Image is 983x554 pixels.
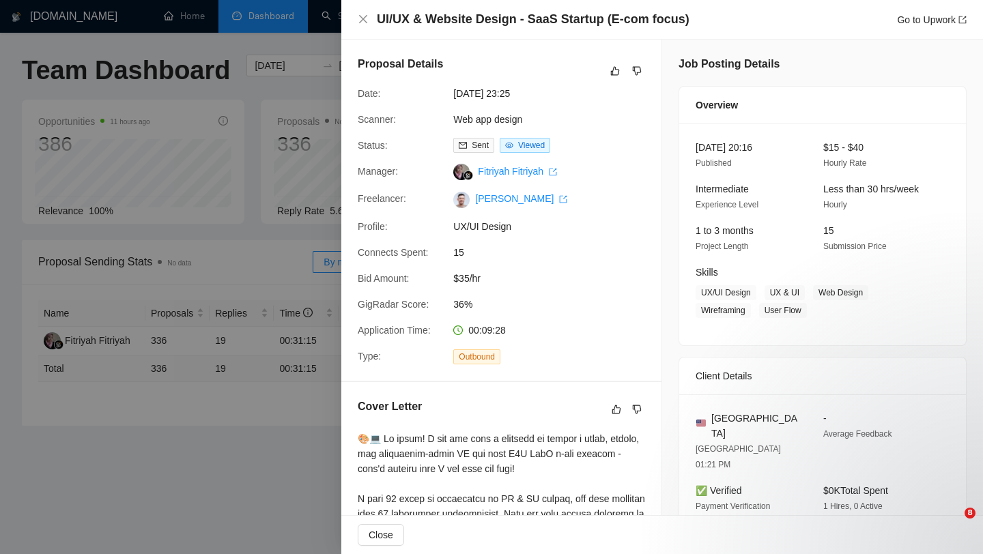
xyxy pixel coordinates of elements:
[696,501,770,511] span: Payment Verification
[459,141,467,149] span: mail
[629,401,645,418] button: dislike
[358,221,388,232] span: Profile:
[453,271,658,286] span: $35/hr
[453,219,658,234] span: UX/UI Design
[453,297,658,312] span: 36%
[696,485,742,496] span: ✅ Verified
[632,65,642,76] span: dislike
[897,14,967,25] a: Go to Upworkexport
[823,158,866,168] span: Hourly Rate
[696,142,752,153] span: [DATE] 20:16
[518,141,545,150] span: Viewed
[823,200,847,209] span: Hourly
[696,358,950,394] div: Client Details
[475,193,567,204] a: [PERSON_NAME] export
[696,303,751,318] span: Wireframing
[358,193,406,204] span: Freelancer:
[696,184,749,194] span: Intermediate
[358,273,410,284] span: Bid Amount:
[823,184,919,194] span: Less than 30 hrs/week
[358,14,369,25] button: Close
[358,166,398,177] span: Manager:
[696,267,718,278] span: Skills
[937,508,969,540] iframe: Intercom live chat
[965,508,975,519] span: 8
[696,200,758,209] span: Experience Level
[358,140,388,151] span: Status:
[453,325,463,335] span: clock-circle
[453,192,470,208] img: c1Nit8qjVAlHUSDBw7PlHkLqcfSMI-ExZvl0DWT59EVBMXrgTO_2VT1D5J4HGk5FKG
[464,171,473,180] img: gigradar-bm.png
[369,527,393,542] span: Close
[358,247,429,258] span: Connects Spent:
[377,11,689,28] h4: UI/UX & Website Design - SaaS Startup (E-com focus)
[696,98,738,113] span: Overview
[468,325,506,336] span: 00:09:28
[358,88,380,99] span: Date:
[696,444,781,469] span: [GEOGRAPHIC_DATA] 01:21 PM
[696,242,748,251] span: Project Length
[453,349,500,364] span: Outbound
[358,351,381,362] span: Type:
[608,401,625,418] button: like
[559,195,567,203] span: export
[612,404,621,415] span: like
[679,56,780,72] h5: Job Posting Details
[696,418,706,428] img: 🇺🇸
[607,63,623,79] button: like
[358,524,404,546] button: Close
[358,56,443,72] h5: Proposal Details
[358,398,422,415] h5: Cover Letter
[358,299,429,310] span: GigRadar Score:
[478,166,557,177] a: Fitriyah Fitriyah export
[696,158,732,168] span: Published
[453,86,658,101] span: [DATE] 23:25
[358,114,396,125] span: Scanner:
[472,141,489,150] span: Sent
[958,16,967,24] span: export
[629,63,645,79] button: dislike
[453,114,522,125] a: Web app design
[358,14,369,25] span: close
[505,141,513,149] span: eye
[358,325,431,336] span: Application Time:
[453,245,658,260] span: 15
[696,285,756,300] span: UX/UI Design
[823,142,864,153] span: $15 - $40
[696,225,754,236] span: 1 to 3 months
[823,225,834,236] span: 15
[711,411,801,441] span: [GEOGRAPHIC_DATA]
[610,65,620,76] span: like
[549,168,557,176] span: export
[632,404,642,415] span: dislike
